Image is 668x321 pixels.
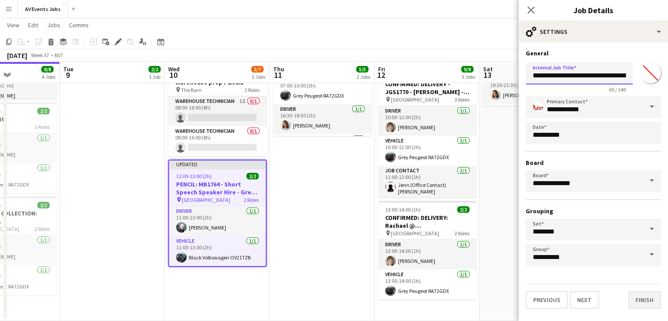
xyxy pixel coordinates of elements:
app-card-role: Driver1/113:00-14:00 (1h)[PERSON_NAME] [378,240,477,270]
button: Finish [628,291,661,309]
span: 2 Roles [244,197,259,203]
span: Jobs [47,21,60,29]
h3: Board [526,159,661,167]
h3: General [526,49,661,57]
h3: CONFIRMED: DELIVERY: Rachael @ [GEOGRAPHIC_DATA] [378,214,477,230]
span: [GEOGRAPHIC_DATA] [391,230,439,237]
span: Tue [63,65,73,73]
div: 2 Jobs [357,73,370,80]
span: Thu [273,65,284,73]
div: Updated [169,160,266,168]
button: Next [570,291,599,309]
span: 2 Roles [245,87,260,93]
h3: Grouping [526,207,661,215]
div: [DATE] [7,51,27,60]
span: 2/2 [37,202,50,208]
div: Settings [519,21,668,42]
app-card-role: Vehicle1/1 [273,134,372,164]
span: 5/7 [251,66,264,73]
span: 13:00-14:00 (1h) [385,206,421,213]
app-card-role: Vehicle1/1 [483,104,581,134]
span: 2 Roles [455,230,469,237]
app-card-role: Driver1/110:00-12:00 (2h)[PERSON_NAME] [378,106,477,136]
a: View [4,19,23,31]
app-job-card: 08:00-16:00 (8h)0/2Warehouse prep PENCIL The Barn2 RolesWarehouse Technician1I0/108:00-16:00 (8h)... [168,66,267,156]
span: 13 [482,70,493,80]
a: Jobs [43,19,64,31]
app-card-role: Vehicle1/113:00-14:00 (1h)Grey Peugeot RA72GDX [378,270,477,299]
span: 3 Roles [455,96,469,103]
span: 9 [62,70,73,80]
div: 3 Jobs [462,73,475,80]
h3: CONFIRMED: DELIVERY - JGS1770 - [PERSON_NAME] - Wedding event [378,80,477,96]
app-job-card: 13:00-14:00 (1h)2/2CONFIRMED: DELIVERY: Rachael @ [GEOGRAPHIC_DATA] [GEOGRAPHIC_DATA]2 RolesDrive... [378,201,477,299]
span: 65 / 140 [602,86,633,93]
span: 12 [377,70,385,80]
span: The Barn [181,87,202,93]
span: 2 Roles [35,226,50,232]
a: Edit [25,19,42,31]
app-job-card: Updated11:00-13:00 (2h)2/2PENCIL: MB1764 - Short Speech Speaker Hire - Grey [PERSON_NAME] Events ... [168,160,267,267]
div: BST [54,52,63,58]
span: 2/2 [246,173,259,179]
span: 11 [272,70,284,80]
h3: PENCIL: MB1764 - Short Speech Speaker Hire - Grey [PERSON_NAME] Events [169,180,266,196]
app-card-role: Vehicle1/111:00-13:00 (2h)Black Volkswagen OV21TZB [169,236,266,266]
span: 2/2 [148,66,161,73]
app-card-role: Vehicle1/110:00-12:00 (2h)Grey Peugeot RA72GDX [378,136,477,166]
span: 9/9 [461,66,473,73]
span: 2 Roles [35,124,50,130]
span: Fri [378,65,385,73]
span: View [7,21,19,29]
span: Week 37 [29,52,51,58]
app-card-role: Warehouse Technician1I0/108:00-16:00 (8h) [168,96,267,126]
app-card-role: Warehouse Technician0/108:00-16:00 (8h) [168,126,267,156]
app-card-role: Job contact1/111:00-12:00 (1h)Jenn (Office Contact) [PERSON_NAME] [378,166,477,198]
span: [GEOGRAPHIC_DATA] [391,96,439,103]
app-card-role: Vehicle1/107:00-10:00 (3h)Grey Peugeot RA72GDX [273,74,372,104]
span: [GEOGRAPHIC_DATA] [182,197,230,203]
button: Previous [526,291,568,309]
app-card-role: Driver1/116:30-18:30 (2h)[PERSON_NAME] [273,104,372,134]
h3: Job Details [519,4,668,16]
span: 2/2 [457,206,469,213]
button: AV Events Jobs [18,0,68,18]
span: Sat [483,65,493,73]
span: 2/2 [37,108,50,114]
span: 5/5 [356,66,368,73]
span: Comms [69,21,89,29]
span: 11:00-13:00 (2h) [176,173,212,179]
div: 4 Jobs [42,73,55,80]
a: Comms [65,19,92,31]
app-job-card: 10:00-12:00 (2h)3/3CONFIRMED: DELIVERY - JGS1770 - [PERSON_NAME] - Wedding event [GEOGRAPHIC_DATA... [378,67,477,197]
div: 1 Job [149,73,160,80]
app-card-role: Driver1/111:00-13:00 (2h)[PERSON_NAME] [169,206,266,236]
span: Wed [168,65,180,73]
span: 10 [167,70,180,80]
span: 8/8 [41,66,54,73]
div: 3 Jobs [252,73,265,80]
span: Edit [28,21,38,29]
app-card-role: Driver1/119:30-21:30 (2h)[PERSON_NAME] [483,74,581,104]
